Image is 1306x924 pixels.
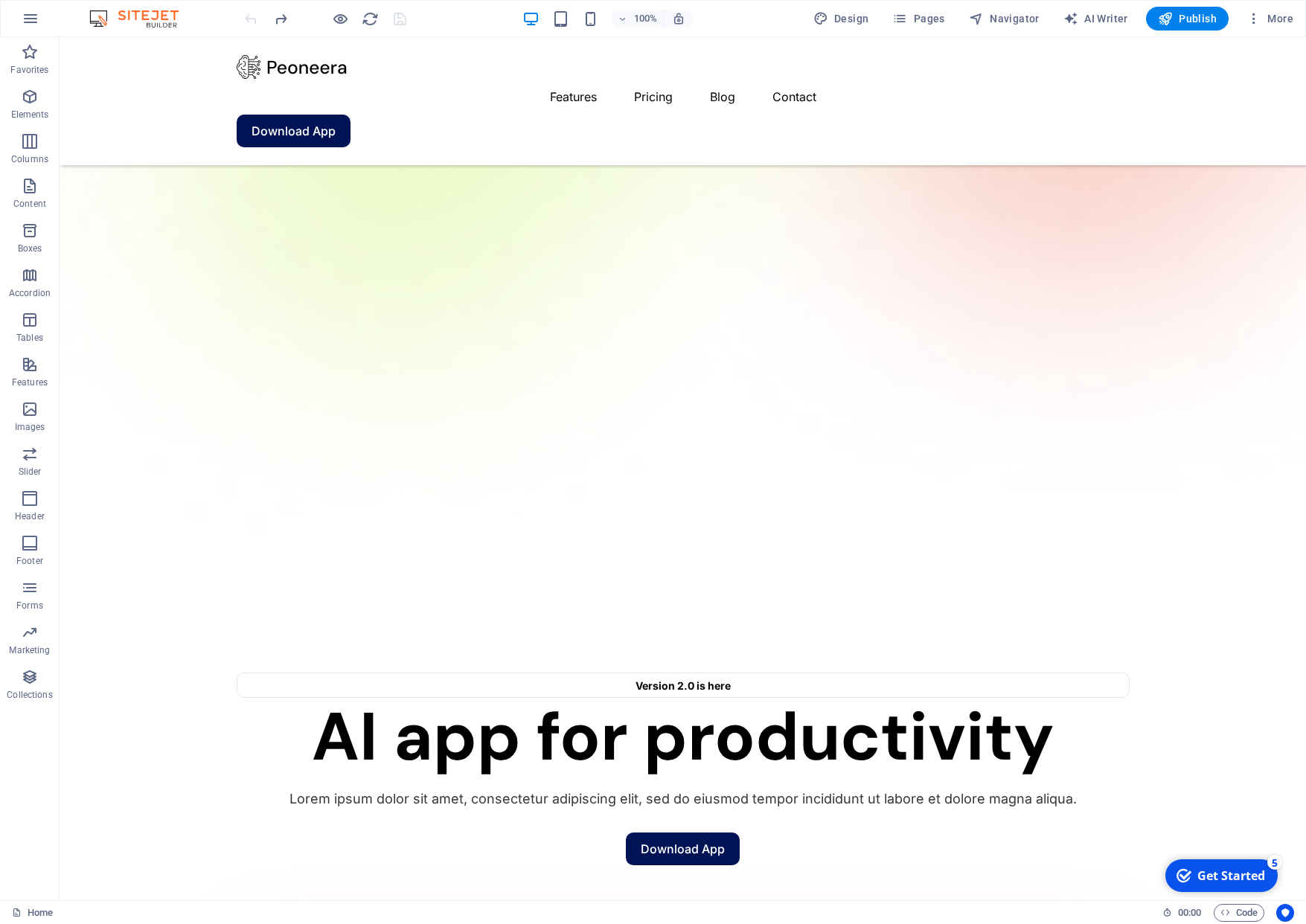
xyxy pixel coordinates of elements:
[1162,904,1202,922] h6: Session time
[40,14,108,31] div: Get Started
[19,466,42,478] p: Slider
[86,10,197,28] img: Editor Logo
[9,287,51,299] p: Accordion
[633,10,657,28] h6: 100%
[1276,904,1294,922] button: Usercentrics
[16,600,43,612] p: Forms
[969,11,1040,26] span: Navigator
[11,109,49,121] p: Elements
[9,644,50,656] p: Marketing
[963,7,1046,31] button: Navigator
[272,10,289,28] i: Redo: Add element (Ctrl+Y, ⌘+Y)
[8,6,121,39] div: Get Started 5 items remaining, 0% complete
[18,243,42,254] p: Boxes
[611,10,664,28] button: 100%
[1214,904,1264,922] button: Code
[1188,907,1191,918] span: :
[1220,904,1258,922] span: Code
[1241,7,1299,31] button: More
[15,421,45,433] p: Images
[1057,7,1134,31] button: AI Writer
[15,510,45,522] p: Header
[892,11,944,26] span: Pages
[16,332,43,344] p: Tables
[16,555,43,567] p: Footer
[272,10,289,28] button: redo
[7,689,52,701] p: Collections
[1158,11,1217,26] span: Publish
[11,153,48,165] p: Columns
[813,11,869,26] span: Design
[361,10,379,28] button: reload
[13,198,46,210] p: Content
[886,7,950,31] button: Pages
[362,10,379,28] i: Reload page
[1178,904,1201,922] span: 00 00
[10,64,48,76] p: Favorites
[1146,7,1229,31] button: Publish
[1246,11,1293,26] span: More
[110,1,125,16] div: 5
[1063,11,1128,26] span: AI Writer
[12,904,53,922] a: Click to cancel selection. Double-click to open Pages
[672,12,685,25] i: On resize automatically adjust zoom level to fit chosen device.
[12,376,48,388] p: Features
[807,7,875,31] div: Design (Ctrl+Alt+Y)
[807,7,875,31] button: Design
